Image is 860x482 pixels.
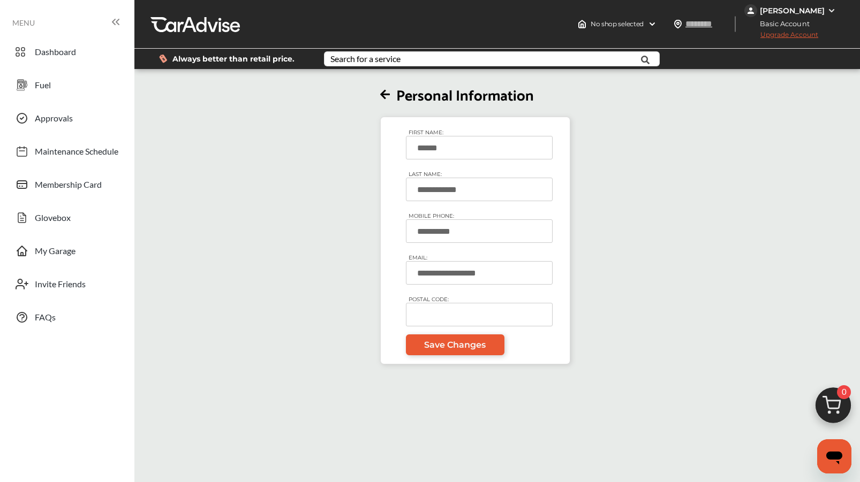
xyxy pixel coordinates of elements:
[827,6,836,15] img: WGsFRI8htEPBVLJbROoPRyZpYNWhNONpIPPETTm6eUC0GeLEiAAAAAElFTkSuQmCC
[35,179,102,193] span: Membership Card
[10,270,124,298] a: Invite Friends
[12,19,35,27] span: MENU
[35,279,86,293] span: Invite Friends
[424,340,486,350] span: Save Changes
[406,261,553,285] input: EMAIL:
[35,47,76,60] span: Dashboard
[406,251,430,264] span: EMAIL:
[35,212,71,226] span: Glovebox
[330,55,401,63] div: Search for a service
[406,210,457,222] span: MOBILE PHONE:
[591,20,644,28] span: No shop selected
[817,439,851,473] iframe: Button to launch messaging window
[10,104,124,132] a: Approvals
[35,146,118,160] span: Maintenance Schedule
[744,30,818,44] span: Upgrade Account
[10,204,124,232] a: Glovebox
[406,334,504,355] a: Save Changes
[35,312,56,326] span: FAQs
[578,20,586,28] img: header-home-logo.8d720a4f.svg
[406,178,553,201] input: LAST NAME:
[10,171,124,198] a: Membership Card
[674,20,682,28] img: location_vector.a44bc228.svg
[735,16,736,32] img: header-divider.bc55588e.svg
[406,168,444,180] span: LAST NAME:
[10,237,124,265] a: My Garage
[10,137,124,165] a: Maintenance Schedule
[744,4,757,17] img: jVpblrzwTbfkPYzPPzSLxeg0AAAAASUVORK5CYII=
[406,219,553,243] input: MOBILE PHONE:
[745,18,818,29] span: Basic Account
[380,87,570,106] h2: Personal Information
[10,303,124,331] a: FAQs
[837,385,851,399] span: 0
[406,126,446,139] span: FIRST NAME:
[159,54,167,63] img: dollor_label_vector.a70140d1.svg
[35,246,76,259] span: My Garage
[35,113,73,127] span: Approvals
[406,293,451,305] span: POSTAL CODE:
[10,71,124,99] a: Fuel
[172,55,295,63] span: Always better than retail price.
[10,38,124,66] a: Dashboard
[35,80,51,94] span: Fuel
[648,20,657,28] img: header-down-arrow.9dd2ce7d.svg
[406,303,553,326] input: POSTAL CODE:
[760,6,825,16] div: [PERSON_NAME]
[406,136,553,159] input: FIRST NAME:
[808,382,859,434] img: cart_icon.3d0951e8.svg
